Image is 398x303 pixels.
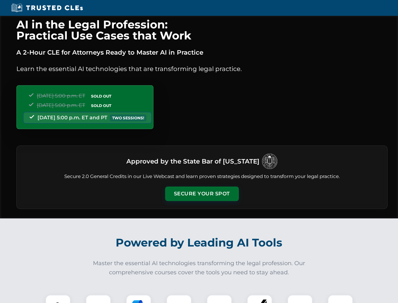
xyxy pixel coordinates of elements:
span: [DATE] 5:00 p.m. ET [37,102,85,108]
span: SOLD OUT [89,102,113,109]
p: Learn the essential AI technologies that are transforming legal practice. [16,64,388,74]
p: Master the essential AI technologies transforming the legal profession. Our comprehensive courses... [89,259,309,277]
span: [DATE] 5:00 p.m. ET [37,93,85,99]
p: Secure 2.0 General Credits in our Live Webcast and learn proven strategies designed to transform ... [24,173,380,180]
h2: Powered by Leading AI Tools [25,232,374,254]
button: Secure Your Spot [165,187,239,201]
h1: AI in the Legal Profession: Practical Use Cases that Work [16,19,388,41]
h3: Approved by the State Bar of [US_STATE] [126,156,259,167]
p: A 2-Hour CLE for Attorneys Ready to Master AI in Practice [16,47,388,57]
span: SOLD OUT [89,93,113,99]
img: Trusted CLEs [9,3,85,13]
img: Logo [262,153,278,169]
